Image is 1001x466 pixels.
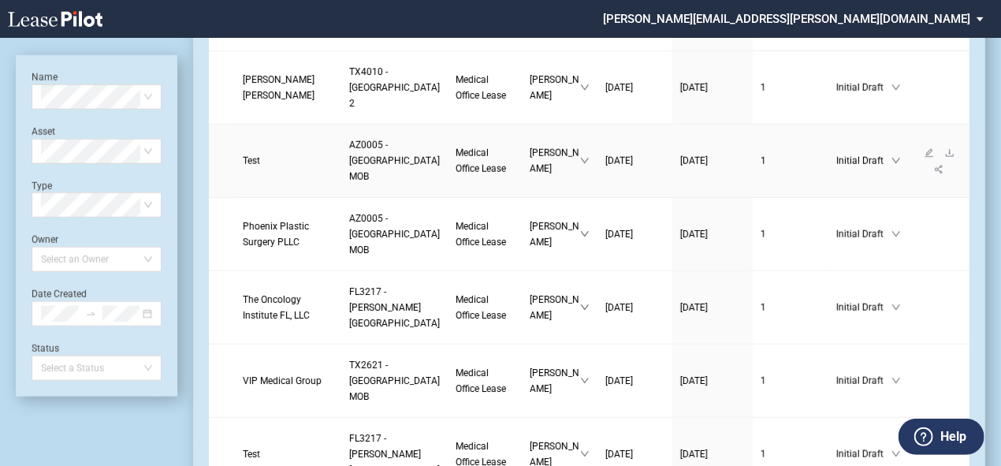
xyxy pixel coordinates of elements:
span: down [580,303,590,312]
a: Medical Office Lease [456,72,513,103]
span: [PERSON_NAME] [530,145,581,177]
span: Medical Office Lease [456,221,506,248]
span: down [891,156,901,166]
a: 1 [761,373,821,389]
a: [DATE] [680,80,745,95]
a: [DATE] [605,300,664,315]
span: Initial Draft [836,373,891,389]
span: [DATE] [680,449,708,460]
a: 1 [761,80,821,95]
span: to [85,308,96,319]
span: 1 [761,155,766,166]
a: [DATE] [680,300,745,315]
span: Initial Draft [836,446,891,462]
a: 1 [761,446,821,462]
span: [DATE] [605,449,633,460]
span: [DATE] [605,375,633,386]
a: TX2621 - [GEOGRAPHIC_DATA] MOB [349,357,440,404]
span: [DATE] [680,155,708,166]
span: Sistla B. Krishna, M.D. [243,74,314,101]
label: Name [32,72,58,83]
a: Test [243,446,333,462]
span: [PERSON_NAME] [530,72,581,103]
span: Initial Draft [836,300,891,315]
span: swap-right [85,308,96,319]
a: Test [243,153,333,169]
span: VIP Medical Group [243,375,322,386]
span: Initial Draft [836,153,891,169]
span: 1 [761,82,766,93]
a: TX4010 - [GEOGRAPHIC_DATA] 2 [349,64,440,111]
a: FL3217 - [PERSON_NAME][GEOGRAPHIC_DATA] [349,284,440,331]
a: AZ0005 - [GEOGRAPHIC_DATA] MOB [349,137,440,185]
span: [DATE] [605,302,633,313]
span: Test [243,155,260,166]
span: down [580,83,590,92]
span: down [891,229,901,239]
a: Medical Office Lease [456,218,513,250]
span: Test [243,449,260,460]
label: Help [940,427,966,447]
span: AZ0005 - North Mountain MOB [349,140,440,182]
span: FL3217 - Brandon Medical Center [349,286,440,329]
span: [DATE] [680,229,708,240]
span: Initial Draft [836,80,891,95]
a: Phoenix Plastic Surgery PLLC [243,218,333,250]
span: down [891,376,901,386]
span: down [580,449,590,459]
span: Medical Office Lease [456,367,506,394]
span: [DATE] [680,302,708,313]
span: down [580,229,590,239]
span: [DATE] [680,375,708,386]
span: [PERSON_NAME] [530,365,581,397]
span: [DATE] [680,82,708,93]
span: 1 [761,449,766,460]
a: VIP Medical Group [243,373,333,389]
span: [PERSON_NAME] [530,292,581,323]
span: Initial Draft [836,226,891,242]
button: Help [899,419,984,455]
a: [DATE] [605,153,664,169]
span: Phoenix Plastic Surgery PLLC [243,221,309,248]
a: edit [919,147,940,158]
label: Owner [32,234,58,245]
a: [DATE] [680,446,745,462]
span: down [891,449,901,459]
span: down [891,303,901,312]
span: 1 [761,375,766,386]
label: Type [32,181,52,192]
label: Date Created [32,289,87,300]
a: [DATE] [605,373,664,389]
span: AZ0005 - North Mountain MOB [349,213,440,255]
a: The Oncology Institute FL, LLC [243,292,333,323]
span: [PERSON_NAME] [530,218,581,250]
a: Medical Office Lease [456,145,513,177]
a: AZ0005 - [GEOGRAPHIC_DATA] MOB [349,211,440,258]
span: TX4010 - Southwest Plaza 2 [349,66,440,109]
a: [DATE] [605,80,664,95]
span: Medical Office Lease [456,147,506,174]
span: [DATE] [605,82,633,93]
span: 1 [761,229,766,240]
span: [DATE] [605,155,633,166]
a: [DATE] [680,226,745,242]
span: download [945,148,954,158]
span: down [580,376,590,386]
span: 1 [761,302,766,313]
span: [DATE] [605,229,633,240]
span: down [891,83,901,92]
a: [DATE] [605,226,664,242]
span: down [580,156,590,166]
a: [DATE] [680,373,745,389]
span: TX2621 - Cedar Park MOB [349,360,440,402]
a: [DATE] [605,446,664,462]
span: edit [925,148,934,158]
a: [PERSON_NAME] [PERSON_NAME] [243,72,333,103]
a: 1 [761,153,821,169]
a: [DATE] [680,153,745,169]
span: share-alt [934,164,945,175]
a: 1 [761,300,821,315]
span: The Oncology Institute FL, LLC [243,294,310,321]
span: Medical Office Lease [456,74,506,101]
a: Medical Office Lease [456,365,513,397]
